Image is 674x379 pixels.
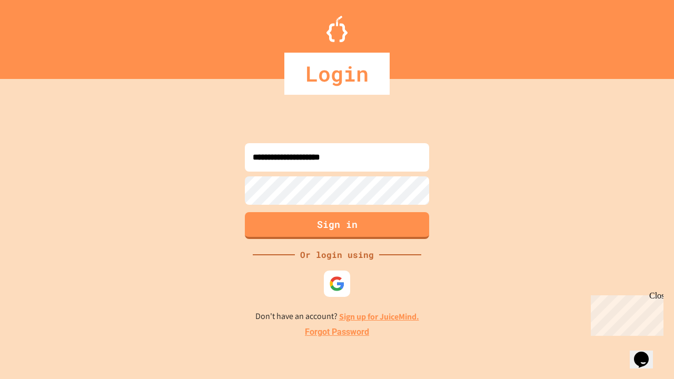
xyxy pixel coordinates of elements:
iframe: chat widget [630,337,663,368]
iframe: chat widget [587,291,663,336]
div: Login [284,53,390,95]
p: Don't have an account? [255,310,419,323]
a: Sign up for JuiceMind. [339,311,419,322]
div: Or login using [295,248,379,261]
button: Sign in [245,212,429,239]
div: Chat with us now!Close [4,4,73,67]
a: Forgot Password [305,326,369,338]
img: Logo.svg [326,16,348,42]
img: google-icon.svg [329,276,345,292]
